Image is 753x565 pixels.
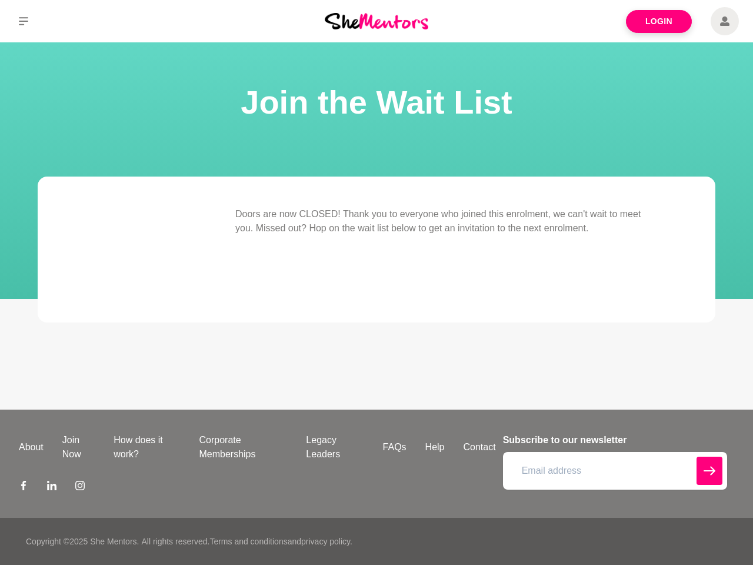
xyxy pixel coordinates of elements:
[104,433,189,461] a: How does it work?
[26,536,139,548] p: Copyright © 2025 She Mentors .
[189,433,296,461] a: Corporate Memberships
[301,537,350,546] a: privacy policy
[454,440,505,454] a: Contact
[14,80,739,125] h1: Join the Wait List
[374,440,416,454] a: FAQs
[9,440,53,454] a: About
[503,433,727,447] h4: Subscribe to our newsletter
[75,480,85,494] a: Instagram
[19,480,28,494] a: Facebook
[141,536,352,548] p: All rights reserved. and .
[296,433,373,461] a: Legacy Leaders
[235,207,659,235] p: Doors are now CLOSED! Thank you to everyone who joined this enrolment, we can't wait to meet you....
[626,10,692,33] a: Login
[209,537,287,546] a: Terms and conditions
[325,13,428,29] img: She Mentors Logo
[47,480,56,494] a: LinkedIn
[416,440,454,454] a: Help
[503,452,727,490] input: Email address
[53,433,104,461] a: Join Now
